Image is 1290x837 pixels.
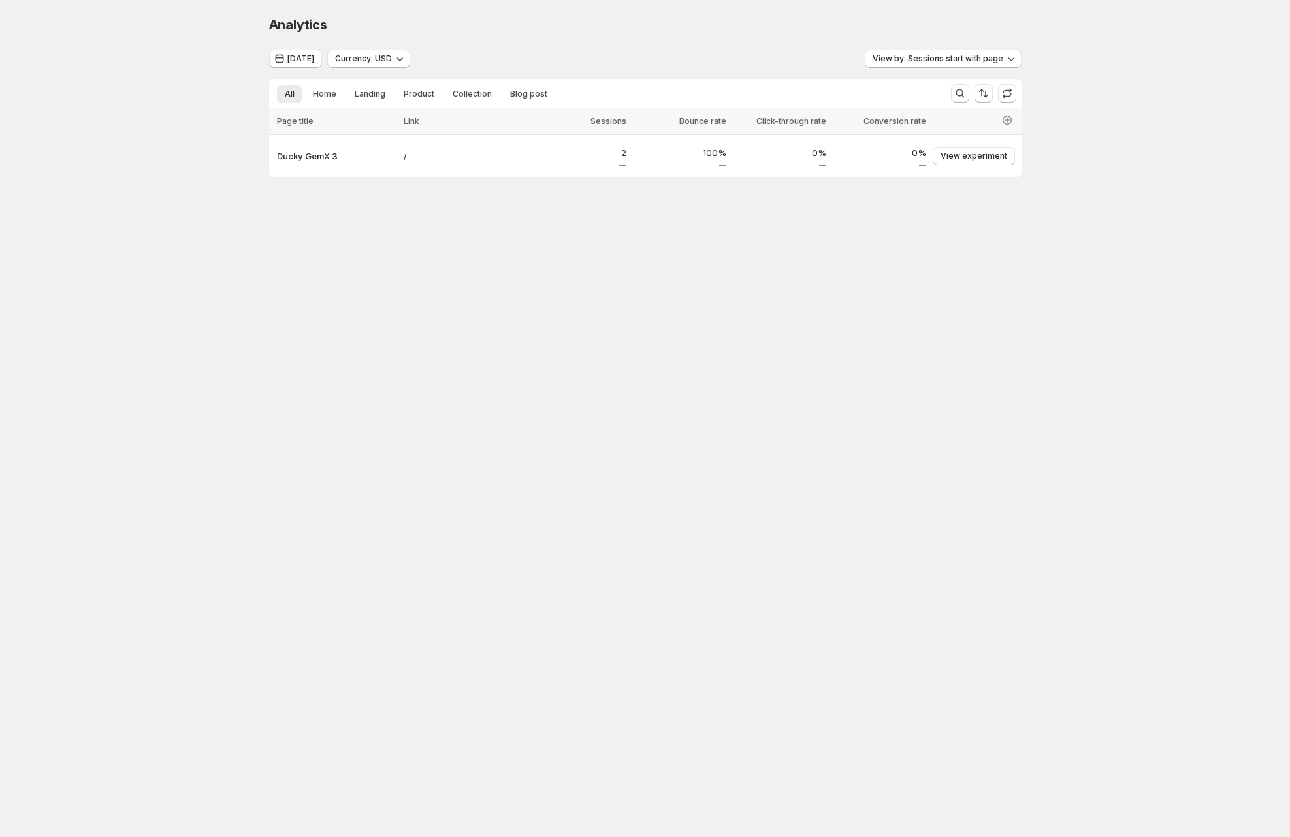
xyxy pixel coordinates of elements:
[327,50,410,68] button: Currency: USD
[355,89,385,99] span: Landing
[873,54,1003,64] span: View by: Sessions start with page
[313,89,336,99] span: Home
[634,146,726,159] p: 100%
[865,50,1022,68] button: View by: Sessions start with page
[834,146,926,159] p: 0%
[734,146,826,159] p: 0%
[933,147,1015,165] button: View experiment
[269,17,327,33] span: Analytics
[679,116,726,127] span: Bounce rate
[277,116,314,126] span: Page title
[404,150,526,163] a: /
[510,89,547,99] span: Blog post
[404,89,434,99] span: Product
[287,54,314,64] span: [DATE]
[941,151,1007,161] span: View experiment
[756,116,826,127] span: Click-through rate
[335,54,392,64] span: Currency: USD
[590,116,626,127] span: Sessions
[534,146,626,159] p: 2
[863,116,926,127] span: Conversion rate
[404,116,419,126] span: Link
[277,150,396,163] button: Ducky GemX 3
[975,84,993,103] button: Sort the results
[285,89,295,99] span: All
[269,50,322,68] button: [DATE]
[951,84,969,103] button: Search and filter results
[453,89,492,99] span: Collection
